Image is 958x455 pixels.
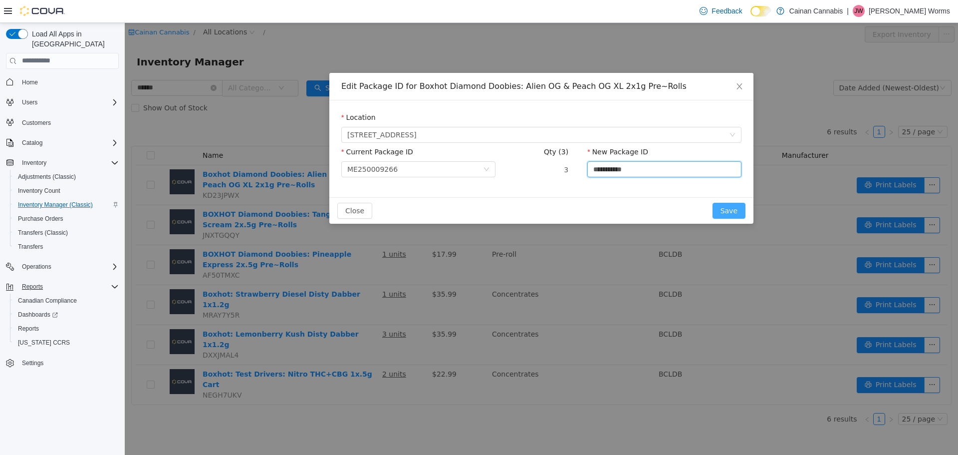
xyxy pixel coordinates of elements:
[359,143,365,150] i: icon: down
[696,1,746,21] a: Feedback
[712,6,742,16] span: Feedback
[854,5,863,17] span: JW
[14,337,74,349] a: [US_STATE] CCRS
[14,199,97,211] a: Inventory Manager (Classic)
[18,243,43,251] span: Transfers
[20,6,65,16] img: Cova
[18,215,63,223] span: Purchase Orders
[18,357,119,369] span: Settings
[2,136,123,150] button: Catalog
[18,76,42,88] a: Home
[18,325,39,333] span: Reports
[18,137,119,149] span: Catalog
[14,171,119,183] span: Adjustments (Classic)
[22,283,43,291] span: Reports
[6,71,119,397] nav: Complex example
[22,119,51,127] span: Customers
[463,125,523,133] label: New Package ID
[18,96,119,108] span: Users
[18,116,119,129] span: Customers
[217,125,288,133] label: Current Package ID
[223,139,273,154] div: ME250009266
[18,137,46,149] button: Catalog
[10,226,123,240] button: Transfers (Classic)
[10,184,123,198] button: Inventory Count
[18,261,119,273] span: Operations
[217,90,251,98] label: Location
[18,261,55,273] button: Operations
[853,5,865,17] div: Jordon Worms
[2,156,123,170] button: Inventory
[14,241,119,253] span: Transfers
[463,138,617,154] input: New Package ID
[2,260,123,274] button: Operations
[14,323,119,335] span: Reports
[14,295,81,307] a: Canadian Compliance
[14,295,119,307] span: Canadian Compliance
[18,357,47,369] a: Settings
[611,59,619,67] i: icon: close
[14,171,80,183] a: Adjustments (Classic)
[223,104,292,119] span: 3030A 3rd Ave
[2,356,123,370] button: Settings
[22,78,38,86] span: Home
[22,139,42,147] span: Catalog
[10,294,123,308] button: Canadian Compliance
[2,95,123,109] button: Users
[10,198,123,212] button: Inventory Manager (Classic)
[10,336,123,350] button: [US_STATE] CCRS
[14,227,119,239] span: Transfers (Classic)
[28,29,119,49] span: Load All Apps in [GEOGRAPHIC_DATA]
[2,115,123,130] button: Customers
[14,213,119,225] span: Purchase Orders
[22,98,37,106] span: Users
[2,75,123,89] button: Home
[18,339,70,347] span: [US_STATE] CCRS
[18,281,119,293] span: Reports
[18,96,41,108] button: Users
[14,199,119,211] span: Inventory Manager (Classic)
[18,311,58,319] span: Dashboards
[14,337,119,349] span: Washington CCRS
[18,229,68,237] span: Transfers (Classic)
[18,281,47,293] button: Reports
[14,185,119,197] span: Inventory Count
[18,157,119,169] span: Inventory
[18,297,77,305] span: Canadian Compliance
[439,143,444,151] span: 3
[14,185,64,197] a: Inventory Count
[22,263,51,271] span: Operations
[847,5,849,17] p: |
[14,227,72,239] a: Transfers (Classic)
[419,125,444,133] label: Qty (3)
[217,58,617,69] div: Edit Package ID for Boxhot Diamond Doobies: Alien OG & Peach OG XL 2x1g Pre~Rolls
[10,308,123,322] a: Dashboards
[10,240,123,254] button: Transfers
[18,173,76,181] span: Adjustments (Classic)
[14,241,47,253] a: Transfers
[18,117,55,129] a: Customers
[2,280,123,294] button: Reports
[18,76,119,88] span: Home
[869,5,950,17] p: [PERSON_NAME] Worms
[14,323,43,335] a: Reports
[789,5,843,17] p: Cainan Cannabis
[10,212,123,226] button: Purchase Orders
[18,157,50,169] button: Inventory
[22,159,46,167] span: Inventory
[10,322,123,336] button: Reports
[10,170,123,184] button: Adjustments (Classic)
[18,187,60,195] span: Inventory Count
[588,180,621,196] button: Save
[605,109,611,116] i: icon: down
[213,180,247,196] button: Close
[18,201,93,209] span: Inventory Manager (Classic)
[22,359,43,367] span: Settings
[750,6,771,16] input: Dark Mode
[601,50,629,78] button: Close
[14,213,67,225] a: Purchase Orders
[14,309,62,321] a: Dashboards
[14,309,119,321] span: Dashboards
